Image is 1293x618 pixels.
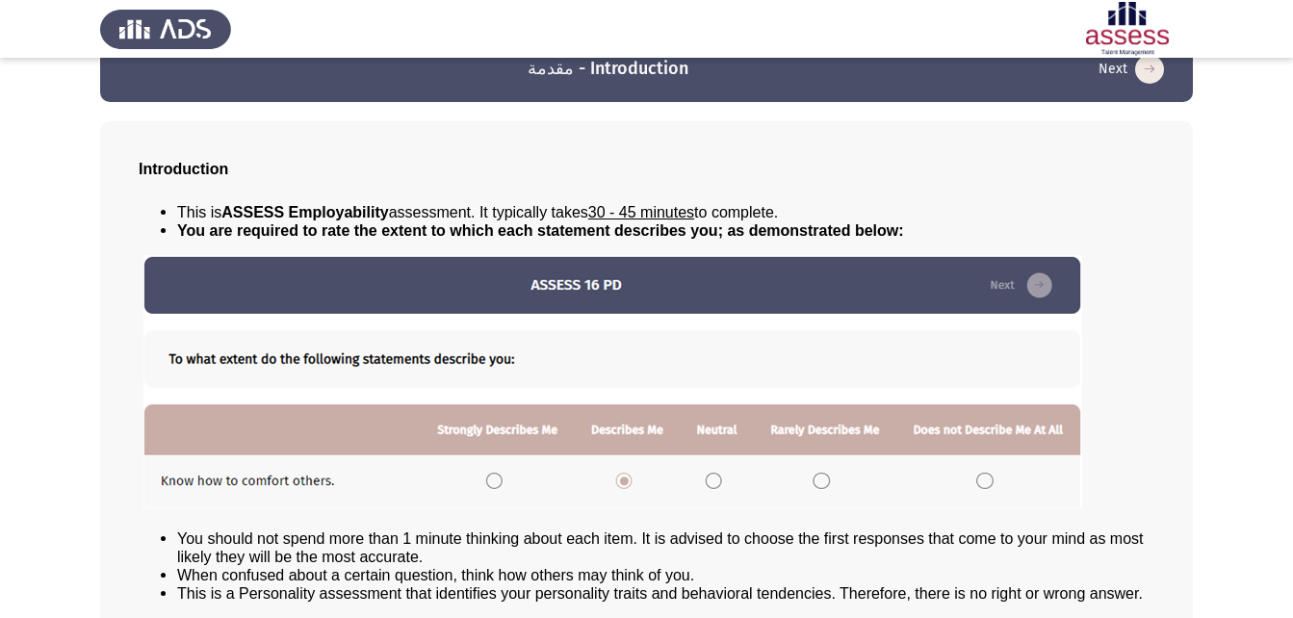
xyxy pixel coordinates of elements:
b: ASSESS Employability [221,204,388,220]
h3: مقدمة - Introduction [528,57,688,81]
span: When confused about a certain question, think how others may think of you. [177,567,694,583]
span: Introduction [139,161,228,177]
span: This is assessment. It typically takes to complete. [177,204,778,220]
u: 30 - 45 minutes [588,204,694,220]
span: This is a Personality assessment that identifies your personality traits and behavioral tendencie... [177,585,1143,602]
img: Assessment logo of ASSESS Employability - EBI [1062,2,1193,56]
img: Assess Talent Management logo [100,2,231,56]
span: You are required to rate the extent to which each statement describes you; as demonstrated below: [177,222,904,239]
button: load next page [1093,54,1170,85]
span: You should not spend more than 1 minute thinking about each item. It is advised to choose the fir... [177,530,1144,565]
